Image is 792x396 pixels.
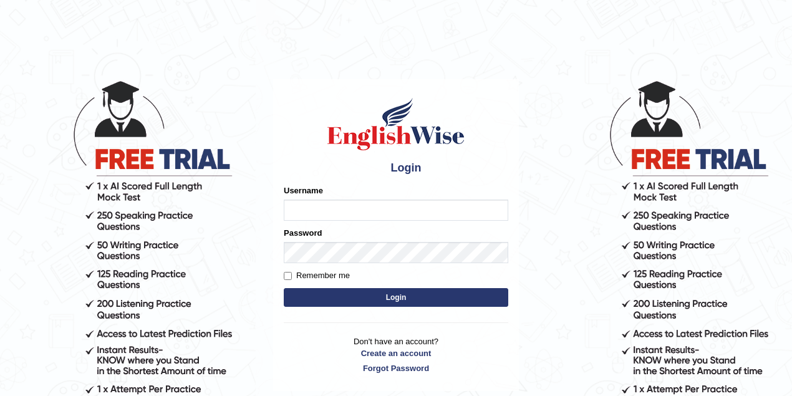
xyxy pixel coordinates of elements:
label: Password [284,227,322,239]
label: Remember me [284,269,350,282]
img: Logo of English Wise sign in for intelligent practice with AI [325,96,467,152]
a: Forgot Password [284,362,508,374]
p: Don't have an account? [284,336,508,374]
label: Username [284,185,323,196]
button: Login [284,288,508,307]
h4: Login [284,158,508,178]
a: Create an account [284,347,508,359]
input: Remember me [284,272,292,280]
